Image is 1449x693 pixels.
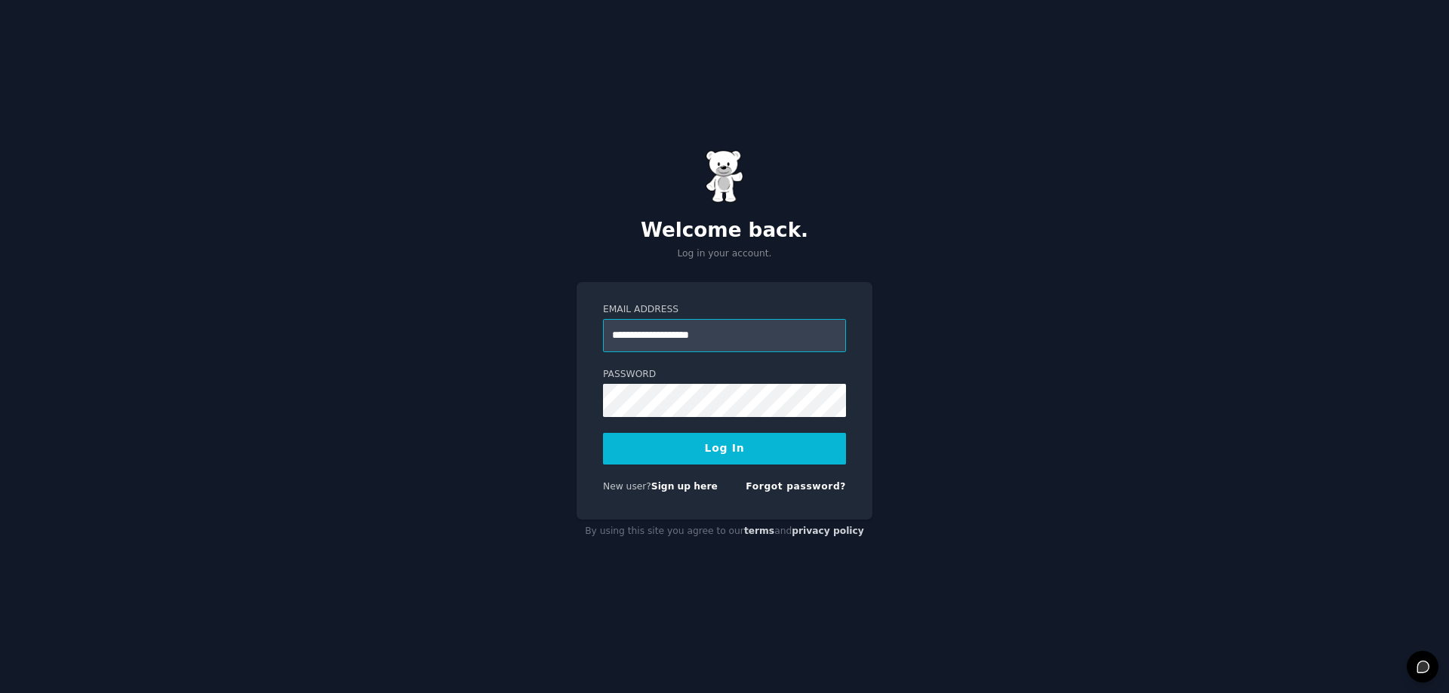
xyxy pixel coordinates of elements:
[577,520,872,544] div: By using this site you agree to our and
[577,247,872,261] p: Log in your account.
[744,526,774,536] a: terms
[706,150,743,203] img: Gummy Bear
[577,219,872,243] h2: Welcome back.
[603,433,846,465] button: Log In
[603,481,651,492] span: New user?
[746,481,846,492] a: Forgot password?
[603,303,846,317] label: Email Address
[603,368,846,382] label: Password
[792,526,864,536] a: privacy policy
[651,481,718,492] a: Sign up here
